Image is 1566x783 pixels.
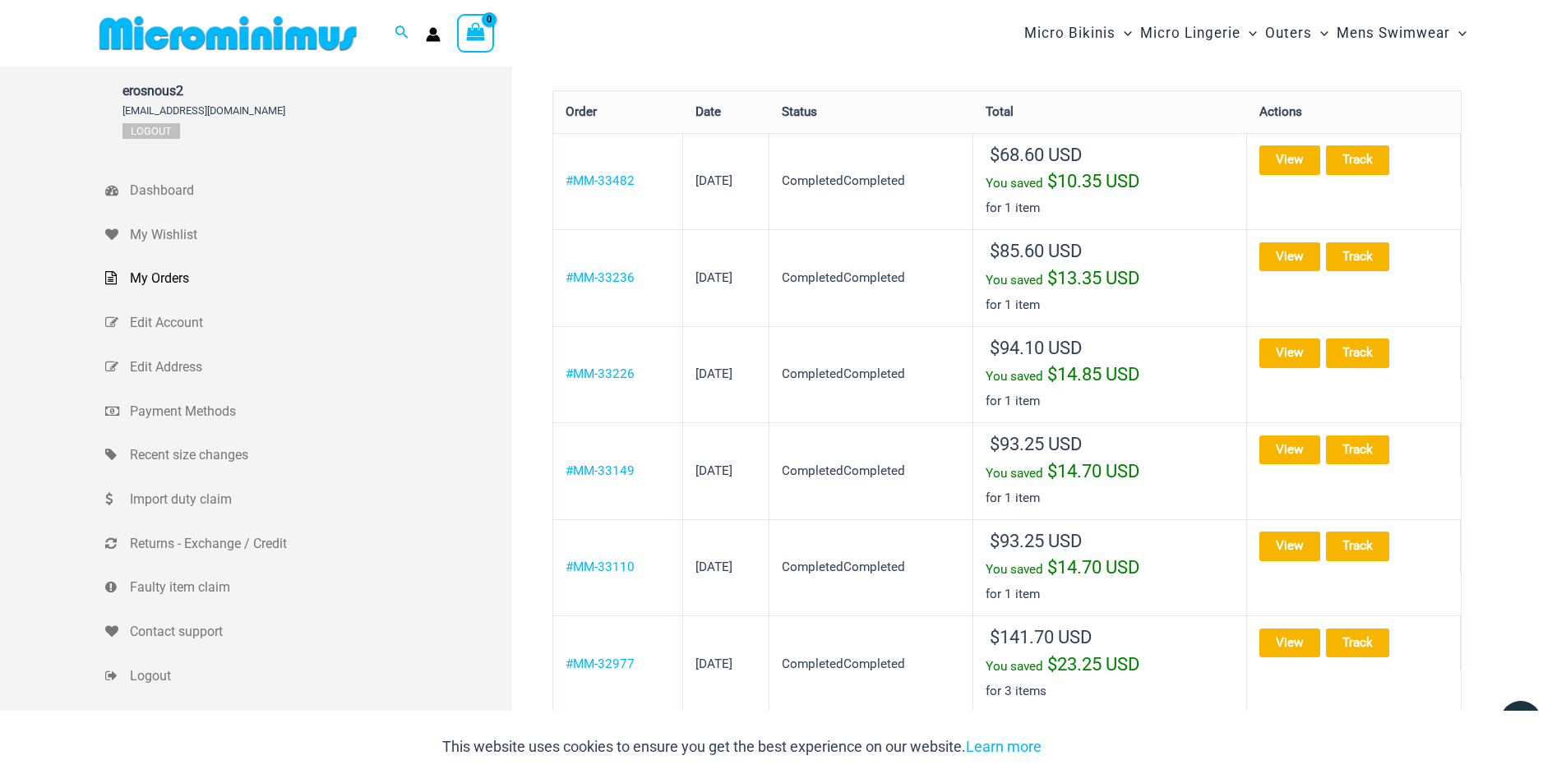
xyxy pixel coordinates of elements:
span: $ [1047,171,1057,191]
span: 10.35 USD [1047,171,1139,191]
span: 13.35 USD [1047,268,1139,288]
a: Learn more [966,738,1042,755]
td: CompletedCompleted [769,615,973,712]
span: Mens Swimwear [1337,12,1450,54]
button: Accept [1054,727,1124,767]
a: Micro BikinisMenu ToggleMenu Toggle [1020,8,1136,58]
span: erosnous2 [122,83,285,99]
td: for 3 items [973,615,1247,712]
img: MM SHOP LOGO FLAT [93,15,363,52]
a: Track order number MM-33226 [1326,339,1389,367]
a: Logout [105,654,512,698]
span: $ [990,627,1000,647]
a: Returns - Exchange / Credit [105,522,512,566]
span: $ [1047,654,1057,675]
span: Menu Toggle [1450,12,1467,54]
span: Micro Bikinis [1024,12,1116,54]
td: CompletedCompleted [769,133,973,230]
span: Logout [130,664,508,689]
span: $ [990,434,1000,454]
a: View order MM-33482 [1259,145,1320,174]
a: Gift Cards [105,698,512,742]
span: Menu Toggle [1312,12,1328,54]
span: $ [1047,364,1057,385]
a: View order MM-33149 [1259,435,1320,464]
span: $ [990,241,1000,261]
time: [DATE] [695,656,732,671]
span: $ [1047,461,1057,481]
time: [DATE] [695,560,732,574]
a: Recent size changes [105,433,512,477]
time: [DATE] [695,270,732,285]
span: 14.70 USD [1047,461,1139,481]
span: 94.10 USD [990,338,1082,358]
span: Menu Toggle [1240,12,1257,54]
a: Track order number MM-33236 [1326,242,1389,271]
td: CompletedCompleted [769,519,973,616]
span: Actions [1259,104,1302,119]
a: View order number MM-33482 [566,173,635,188]
span: [EMAIL_ADDRESS][DOMAIN_NAME] [122,104,285,117]
span: 93.25 USD [990,531,1082,551]
time: [DATE] [695,366,732,381]
td: for 1 item [973,229,1247,326]
td: for 1 item [973,519,1247,616]
td: for 1 item [973,422,1247,519]
a: View order number MM-33226 [566,366,635,381]
span: Status [782,104,817,119]
div: You saved [986,266,1233,293]
a: Faulty item claim [105,565,512,610]
span: Payment Methods [130,399,508,424]
a: Logout [122,123,180,139]
a: View order number MM-33149 [566,463,635,478]
span: 23.25 USD [1047,654,1139,675]
a: View order number MM-33236 [566,270,635,285]
a: Track order number MM-33482 [1326,145,1389,174]
span: $ [990,338,1000,358]
td: CompletedCompleted [769,326,973,423]
span: Menu Toggle [1116,12,1132,54]
span: My Orders [130,266,508,291]
div: You saved [986,362,1233,389]
a: My Orders [105,256,512,301]
div: You saved [986,555,1233,583]
a: View order number MM-32977 [566,656,635,671]
a: Track order number MM-33110 [1326,532,1389,560]
a: Track order number MM-33149 [1326,435,1389,464]
a: View order MM-33236 [1259,242,1320,271]
span: Order [566,104,597,119]
span: Edit Account [130,311,508,335]
a: Dashboard [105,168,512,213]
a: Edit Address [105,345,512,389]
div: You saved [986,459,1233,486]
span: Edit Address [130,355,508,380]
a: Contact support [105,610,512,654]
span: 14.70 USD [1047,557,1139,578]
td: CompletedCompleted [769,229,973,326]
span: $ [1047,557,1057,578]
span: Recent size changes [130,443,508,467]
a: Edit Account [105,301,512,345]
a: View order MM-33110 [1259,532,1320,560]
span: $ [990,531,1000,551]
a: Search icon link [395,23,409,44]
a: Payment Methods [105,389,512,434]
a: Import duty claim [105,477,512,522]
time: [DATE] [695,463,732,478]
a: Micro LingerieMenu ToggleMenu Toggle [1136,8,1261,58]
span: Dashboard [130,178,508,203]
a: OutersMenu ToggleMenu Toggle [1261,8,1333,58]
span: Outers [1265,12,1312,54]
span: 85.60 USD [990,241,1082,261]
span: 68.60 USD [990,145,1082,165]
a: Mens SwimwearMenu ToggleMenu Toggle [1333,8,1471,58]
div: You saved [986,652,1233,679]
span: $ [1047,268,1057,288]
span: Gift Cards [130,707,508,732]
span: 14.85 USD [1047,364,1139,385]
span: Faulty item claim [130,575,508,600]
span: Import duty claim [130,487,508,512]
a: Track order number MM-32977 [1326,629,1389,657]
a: View order MM-33226 [1259,339,1320,367]
span: My Wishlist [130,223,508,247]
